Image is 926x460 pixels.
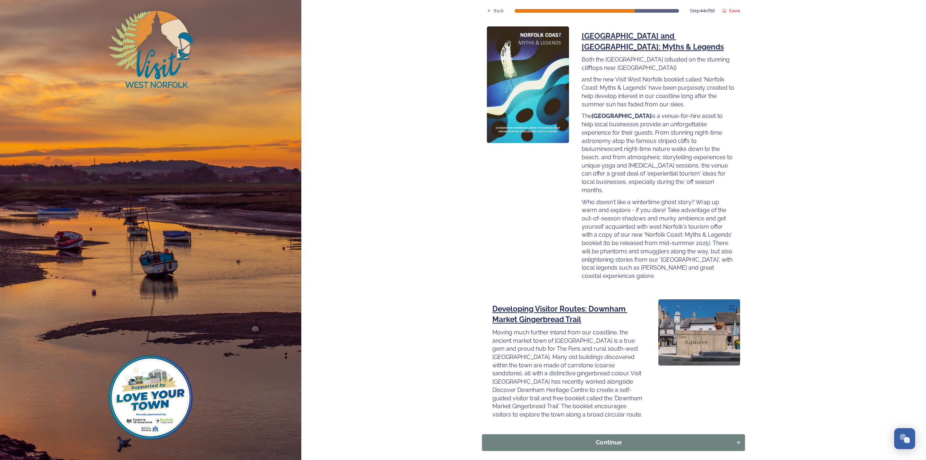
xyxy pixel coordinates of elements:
p: Who doesn't like a wintertime ghost story? Wrap up warm and explore - if you dare! Take advantage... [582,198,735,280]
span: Back [494,7,504,14]
strong: [GEOGRAPHIC_DATA] [592,113,651,119]
button: Open Chat [894,428,915,449]
p: Moving much further inland from our coastline, the ancient market town of [GEOGRAPHIC_DATA] is a ... [492,329,645,419]
u: [GEOGRAPHIC_DATA] and [GEOGRAPHIC_DATA]: Myths & Legends [582,31,724,51]
span: Step 44 of 60 [690,7,715,14]
p: and the new Visit West Norfolk booklet called 'Norfolk Coast: Myths & Legends' have been purposel... [582,76,735,109]
p: Both the [GEOGRAPHIC_DATA] (situated on the stunning clifftops near [GEOGRAPHIC_DATA]) [582,56,735,72]
u: Developing Visitor Routes: Downham Market Gingerbread Trail [492,304,627,324]
p: The is a venue-for-hire asset to help local businesses provide an unforgettable experience for th... [582,112,735,194]
strong: Save [729,7,740,14]
div: Continue [486,438,732,447]
button: Continue [482,434,745,451]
